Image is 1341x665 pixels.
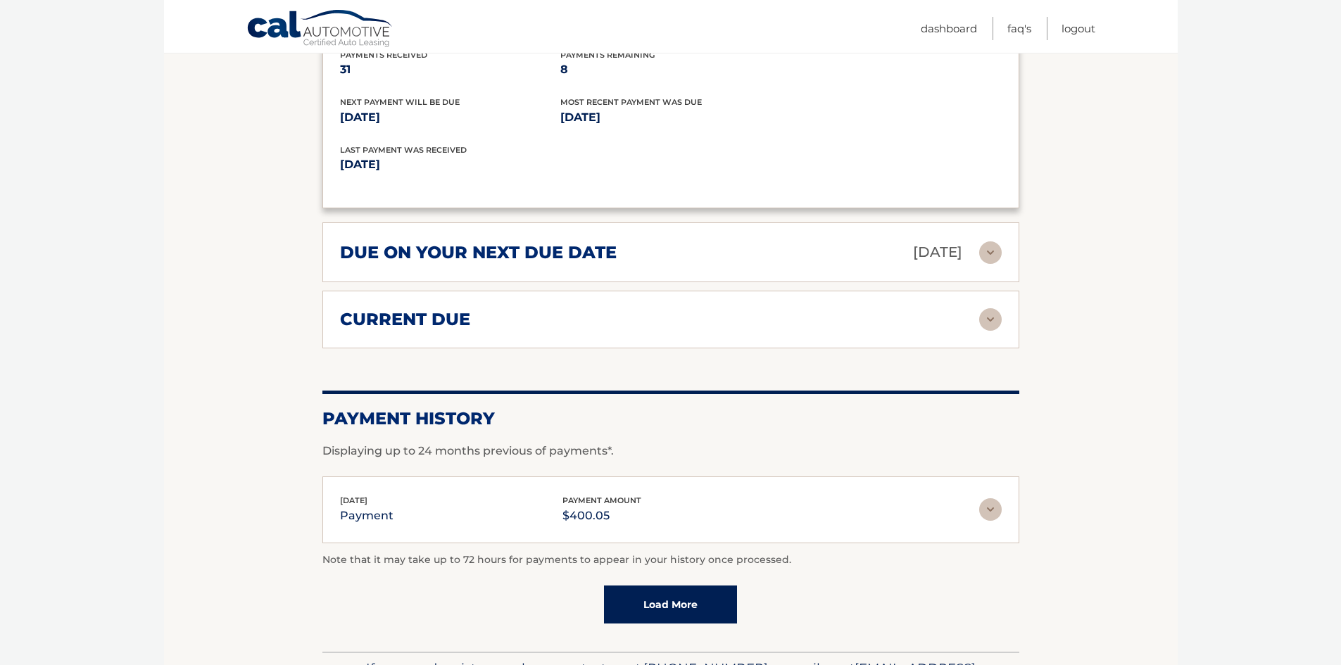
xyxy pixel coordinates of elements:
[560,97,702,107] span: Most Recent Payment Was Due
[340,97,460,107] span: Next Payment will be due
[340,50,427,60] span: Payments Received
[340,242,617,263] h2: due on your next due date
[322,552,1019,569] p: Note that it may take up to 72 hours for payments to appear in your history once processed.
[913,240,962,265] p: [DATE]
[560,108,781,127] p: [DATE]
[979,241,1002,264] img: accordion-rest.svg
[340,145,467,155] span: Last Payment was received
[979,308,1002,331] img: accordion-rest.svg
[246,9,394,50] a: Cal Automotive
[322,408,1019,429] h2: Payment History
[979,498,1002,521] img: accordion-rest.svg
[562,506,641,526] p: $400.05
[560,60,781,80] p: 8
[322,443,1019,460] p: Displaying up to 24 months previous of payments*.
[340,60,560,80] p: 31
[562,495,641,505] span: payment amount
[340,309,470,330] h2: current due
[1007,17,1031,40] a: FAQ's
[340,506,394,526] p: payment
[340,155,671,175] p: [DATE]
[1062,17,1095,40] a: Logout
[604,585,737,623] a: Load More
[921,17,977,40] a: Dashboard
[340,495,367,505] span: [DATE]
[340,108,560,127] p: [DATE]
[560,50,655,60] span: Payments Remaining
